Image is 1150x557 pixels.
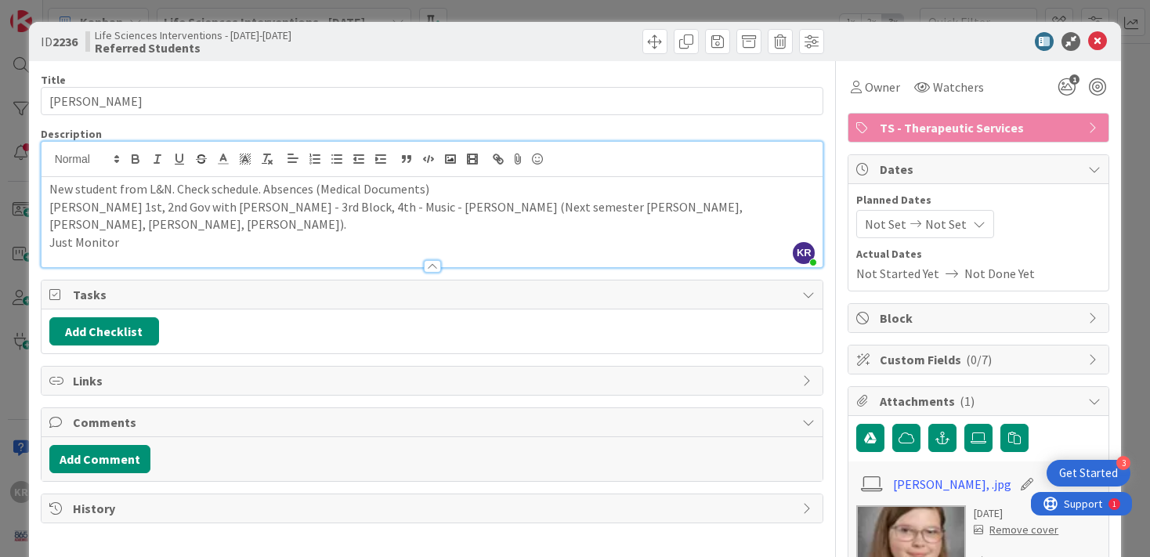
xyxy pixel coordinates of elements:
[1069,74,1079,85] span: 1
[974,505,1058,522] div: [DATE]
[95,42,291,54] b: Referred Students
[880,309,1080,327] span: Block
[49,180,815,198] p: New student from L&N. Check schedule. Absences (Medical Documents)
[49,445,150,473] button: Add Comment
[41,87,824,115] input: type card name here...
[974,522,1058,538] div: Remove cover
[73,285,795,304] span: Tasks
[52,34,78,49] b: 2236
[865,215,906,233] span: Not Set
[856,192,1101,208] span: Planned Dates
[73,499,795,518] span: History
[933,78,984,96] span: Watchers
[880,118,1080,137] span: TS - Therapeutic Services
[49,233,815,251] p: Just Monitor
[73,371,795,390] span: Links
[41,127,102,141] span: Description
[33,2,71,21] span: Support
[880,350,1080,369] span: Custom Fields
[95,29,291,42] span: Life Sciences Interventions - [DATE]-[DATE]
[41,73,66,87] label: Title
[856,246,1101,262] span: Actual Dates
[1059,465,1118,481] div: Get Started
[1047,460,1130,486] div: Open Get Started checklist, remaining modules: 3
[49,317,159,345] button: Add Checklist
[81,6,85,19] div: 1
[960,393,975,409] span: ( 1 )
[793,242,815,264] span: KR
[1116,456,1130,470] div: 3
[893,475,1011,494] a: [PERSON_NAME], .jpg
[865,78,900,96] span: Owner
[880,160,1080,179] span: Dates
[964,264,1035,283] span: Not Done Yet
[966,352,992,367] span: ( 0/7 )
[73,413,795,432] span: Comments
[880,392,1080,411] span: Attachments
[41,32,78,51] span: ID
[925,215,967,233] span: Not Set
[49,198,815,233] p: [PERSON_NAME] 1st, 2nd Gov with [PERSON_NAME] - 3rd Block, 4th - Music - [PERSON_NAME] (Next seme...
[856,264,939,283] span: Not Started Yet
